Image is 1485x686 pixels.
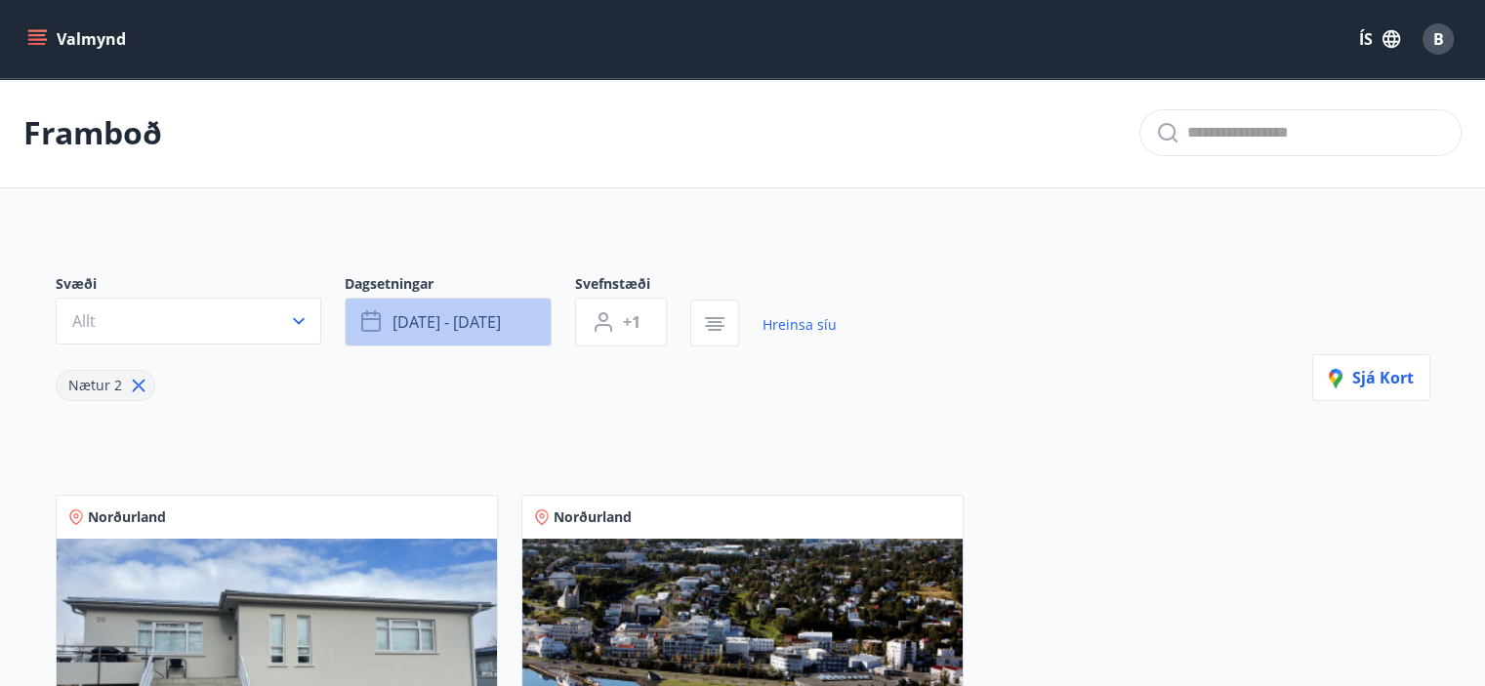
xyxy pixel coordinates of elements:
[623,311,640,333] span: +1
[68,376,122,394] span: Nætur 2
[1312,354,1430,401] button: Sjá kort
[575,274,690,298] span: Svefnstæði
[23,21,134,57] button: menu
[56,370,155,401] div: Nætur 2
[88,507,166,527] span: Norðurland
[763,303,837,346] a: Hreinsa síu
[56,274,345,298] span: Svæði
[345,298,552,346] button: [DATE] - [DATE]
[345,274,575,298] span: Dagsetningar
[23,111,162,154] p: Framboð
[1329,367,1414,388] span: Sjá kort
[1415,16,1462,62] button: B
[575,298,667,346] button: +1
[554,507,632,527] span: Norðurland
[1433,28,1444,50] span: B
[56,298,321,344] button: Allt
[72,310,96,332] span: Allt
[392,311,501,333] span: [DATE] - [DATE]
[1348,21,1411,57] button: ÍS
